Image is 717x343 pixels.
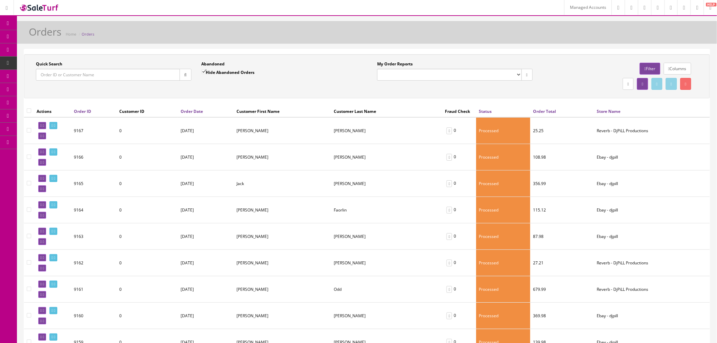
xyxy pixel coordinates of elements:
[71,144,117,170] td: 9166
[530,117,594,144] td: 25.25
[74,108,91,114] a: Order ID
[530,170,594,197] td: 356.99
[178,170,234,197] td: [DATE]
[476,170,530,197] td: Processed
[476,276,530,303] td: Processed
[29,26,61,37] h1: Orders
[117,223,178,250] td: 0
[36,61,62,67] label: Quick Search
[202,69,206,74] input: Hide Abandoned Orders
[117,250,178,276] td: 0
[664,63,691,75] a: Columns
[597,108,620,114] a: Store Name
[331,117,443,144] td: Couto
[331,303,443,329] td: Tulumello
[202,61,225,67] label: Abandoned
[71,170,117,197] td: 9165
[442,117,476,144] td: 0
[19,3,60,12] img: SaleTurf
[117,117,178,144] td: 0
[594,197,710,223] td: Ebay - djpill
[34,105,71,117] th: Actions
[476,144,530,170] td: Processed
[71,276,117,303] td: 9161
[594,303,710,329] td: Ebay - djpill
[706,3,717,6] span: HELP
[71,197,117,223] td: 9164
[476,117,530,144] td: Processed
[66,32,76,37] a: Home
[234,117,331,144] td: John
[530,144,594,170] td: 108.98
[178,144,234,170] td: [DATE]
[594,223,710,250] td: Ebay - djpill
[476,250,530,276] td: Processed
[640,63,660,75] a: Filter
[594,276,710,303] td: Reverb - DjPiLL Productions
[530,197,594,223] td: 115.12
[71,250,117,276] td: 9162
[234,250,331,276] td: Carl
[594,117,710,144] td: Reverb - DjPiLL Productions
[178,303,234,329] td: [DATE]
[234,170,331,197] td: Jack
[181,108,203,114] a: Order Date
[476,303,530,329] td: Processed
[234,223,331,250] td: Kelly
[442,144,476,170] td: 0
[117,276,178,303] td: 0
[442,303,476,329] td: 0
[594,144,710,170] td: Ebay - djpill
[117,197,178,223] td: 0
[530,250,594,276] td: 27.21
[117,105,178,117] th: Customer ID
[331,170,443,197] td: Bridwell
[178,197,234,223] td: [DATE]
[442,197,476,223] td: 0
[479,108,492,114] a: Status
[476,223,530,250] td: Processed
[234,144,331,170] td: Pam
[331,105,443,117] th: Customer Last Name
[533,108,556,114] a: Order Total
[202,69,255,76] label: Hide Abandoned Orders
[82,32,94,37] a: Orders
[377,61,413,67] label: My Order Reports
[530,303,594,329] td: 369.98
[178,223,234,250] td: [DATE]
[234,276,331,303] td: James
[178,250,234,276] td: [DATE]
[331,250,443,276] td: Thomas
[178,276,234,303] td: [DATE]
[331,144,443,170] td: Armstrong
[442,170,476,197] td: 0
[594,170,710,197] td: Ebay - djpill
[117,144,178,170] td: 0
[71,303,117,329] td: 9160
[234,303,331,329] td: David
[71,117,117,144] td: 9167
[117,303,178,329] td: 0
[234,105,331,117] th: Customer First Name
[331,223,443,250] td: Scragg
[594,250,710,276] td: Reverb - DjPiLL Productions
[234,197,331,223] td: Adrian
[442,276,476,303] td: 0
[71,223,117,250] td: 9163
[36,69,180,81] input: Order ID or Customer Name
[442,105,476,117] th: Fraud Check
[117,170,178,197] td: 0
[476,197,530,223] td: Processed
[331,197,443,223] td: Faorlin
[331,276,443,303] td: Odd
[442,250,476,276] td: 0
[442,223,476,250] td: 0
[178,117,234,144] td: [DATE]
[530,276,594,303] td: 679.99
[530,223,594,250] td: 87.98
